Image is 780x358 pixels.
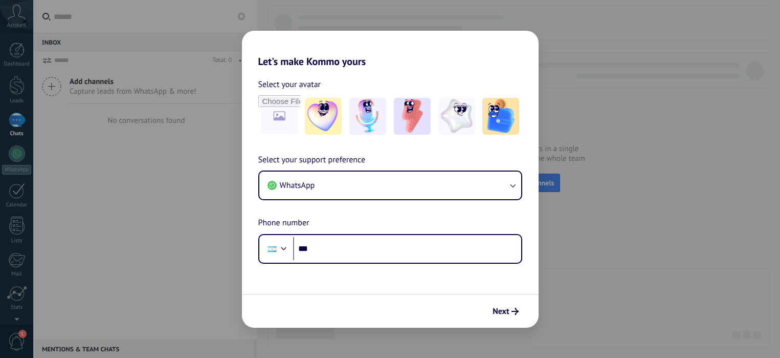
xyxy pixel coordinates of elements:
[305,98,342,135] img: -1.jpeg
[259,172,521,199] button: WhatsApp
[258,154,366,167] span: Select your support preference
[258,217,309,230] span: Phone number
[349,98,386,135] img: -2.jpeg
[438,98,475,135] img: -4.jpeg
[488,303,523,320] button: Next
[280,180,315,191] span: WhatsApp
[394,98,431,135] img: -3.jpeg
[258,78,321,91] span: Select your avatar
[262,238,282,260] div: Argentina: + 54
[493,308,509,315] span: Next
[242,31,539,68] h2: Let's make Kommo yours
[482,98,519,135] img: -5.jpeg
